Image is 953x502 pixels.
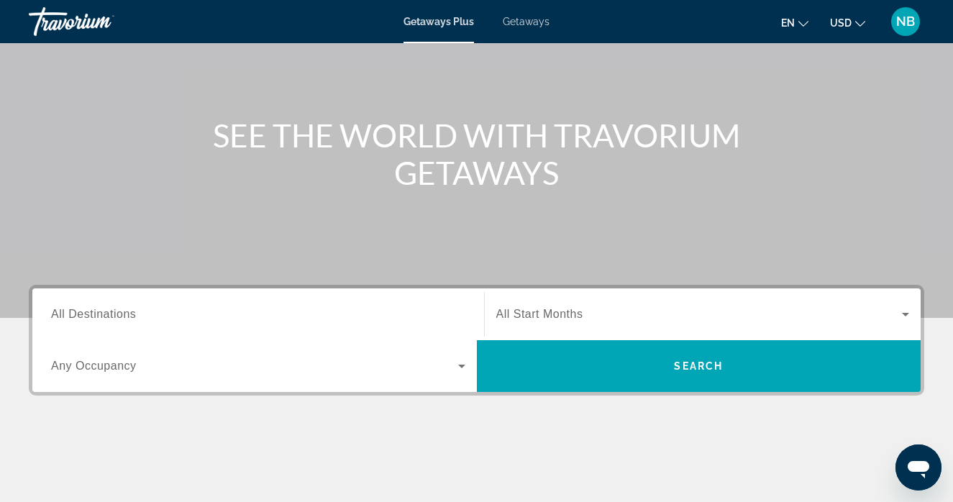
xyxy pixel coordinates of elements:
span: Search [674,360,723,372]
div: Search widget [32,288,921,392]
span: USD [830,17,852,29]
button: User Menu [887,6,924,37]
h1: SEE THE WORLD WITH TRAVORIUM GETAWAYS [207,117,747,191]
iframe: Кнопка запуска окна обмена сообщениями [895,444,941,490]
span: NB [896,14,915,29]
span: All Destinations [51,308,136,320]
button: Search [477,340,921,392]
span: en [781,17,795,29]
span: All Start Months [496,308,583,320]
button: Change currency [830,12,865,33]
span: Any Occupancy [51,360,137,372]
button: Change language [781,12,808,33]
a: Getaways [503,16,550,27]
a: Travorium [29,3,173,40]
a: Getaways Plus [403,16,474,27]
